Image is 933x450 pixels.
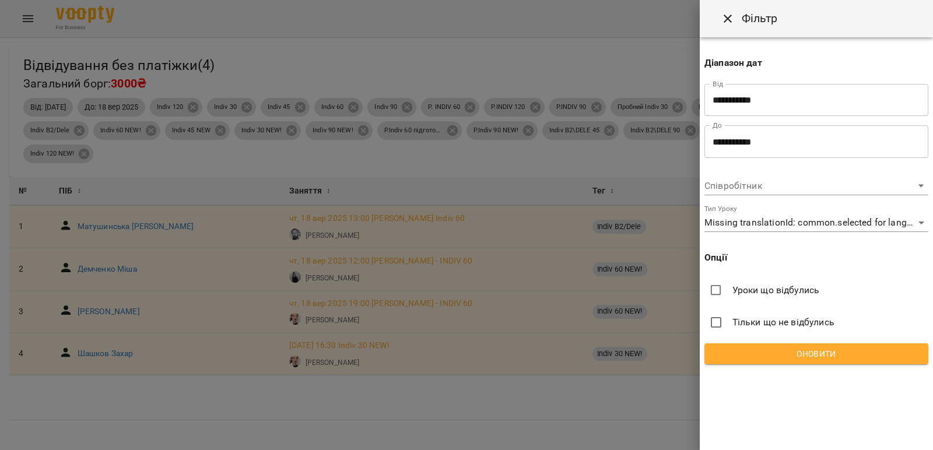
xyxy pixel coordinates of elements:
[742,9,778,27] h6: Фільтр
[704,56,928,70] p: Діапазон дат
[704,205,736,212] label: Тип Уроку
[704,251,928,265] p: Опції
[732,283,820,297] span: Уроки що відбулись
[714,347,919,361] span: Оновити
[714,5,742,33] button: Close
[704,343,928,364] button: Оновити
[732,315,834,329] span: Тільки що не відбулись
[704,214,928,233] div: Missing translationId: common.selected for language: uk_UA: 23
